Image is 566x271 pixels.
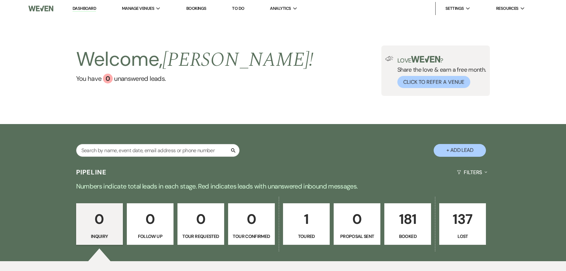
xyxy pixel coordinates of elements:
[76,45,314,74] h2: Welcome,
[411,56,440,63] img: weven-logo-green.svg
[48,181,518,191] p: Numbers indicate total leads in each stage. Red indicates leads with unanswered inbound messages.
[397,56,486,63] p: Love ?
[28,2,53,15] img: Weven Logo
[389,233,427,240] p: Booked
[186,6,207,11] a: Bookings
[496,5,519,12] span: Resources
[283,203,330,245] a: 1Toured
[76,144,240,157] input: Search by name, event date, email address or phone number
[443,208,482,230] p: 137
[232,208,271,230] p: 0
[287,233,325,240] p: Toured
[397,76,470,88] button: Click to Refer a Venue
[232,233,271,240] p: Tour Confirmed
[182,233,220,240] p: Tour Requested
[232,6,244,11] a: To Do
[393,56,486,88] div: Share the love & earn a free month.
[131,233,169,240] p: Follow Up
[122,5,154,12] span: Manage Venues
[177,203,224,245] a: 0Tour Requested
[127,203,174,245] a: 0Follow Up
[270,5,291,12] span: Analytics
[385,56,393,61] img: loud-speaker-illustration.svg
[76,168,107,177] h3: Pipeline
[80,208,119,230] p: 0
[443,233,482,240] p: Lost
[76,74,314,83] a: You have 0 unanswered leads.
[389,208,427,230] p: 181
[76,203,123,245] a: 0Inquiry
[338,233,376,240] p: Proposal Sent
[434,144,486,157] button: + Add Lead
[287,208,325,230] p: 1
[384,203,431,245] a: 181Booked
[228,203,275,245] a: 0Tour Confirmed
[334,203,380,245] a: 0Proposal Sent
[80,233,119,240] p: Inquiry
[338,208,376,230] p: 0
[182,208,220,230] p: 0
[162,45,313,75] span: [PERSON_NAME] !
[445,5,464,12] span: Settings
[454,164,490,181] button: Filters
[131,208,169,230] p: 0
[103,74,113,83] div: 0
[73,6,96,12] a: Dashboard
[439,203,486,245] a: 137Lost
